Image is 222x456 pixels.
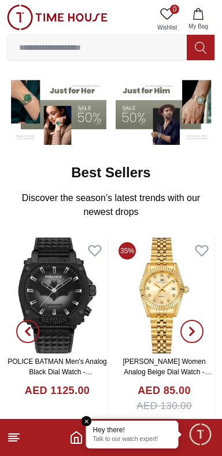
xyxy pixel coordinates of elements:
[16,191,206,219] p: Discover the season’s latest trends with our newest drops
[184,22,213,31] span: My Bag
[119,242,136,260] span: 35%
[188,422,213,447] div: Chat Widget
[82,416,92,426] em: Close tooltip
[123,357,211,386] a: [PERSON_NAME] Women Analog Beige Dial Watch - K22536-GBGC
[136,399,192,414] span: AED 130.00
[153,5,182,34] a: 0Wishlist
[116,76,215,145] img: Men's Watches Banner
[153,23,182,32] span: Wishlist
[69,431,83,444] a: Home
[7,238,108,353] img: POLICE BATMAN Men's Analog Black Dial Watch - PEWGD0022601
[7,76,106,145] img: Women's Watches Banner
[7,5,108,30] img: ...
[93,436,172,444] p: Talk to our watch expert!
[71,163,150,182] h2: Best Sellers
[138,383,191,399] h4: AED 85.00
[114,238,214,353] img: Kenneth Scott Women Analog Beige Dial Watch - K22536-GBGC
[170,5,179,14] span: 0
[8,357,106,386] a: POLICE BATMAN Men's Analog Black Dial Watch - PEWGD0022601
[93,425,172,435] div: Hey there!
[25,383,90,399] h4: AED 1125.00
[182,5,215,34] button: My Bag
